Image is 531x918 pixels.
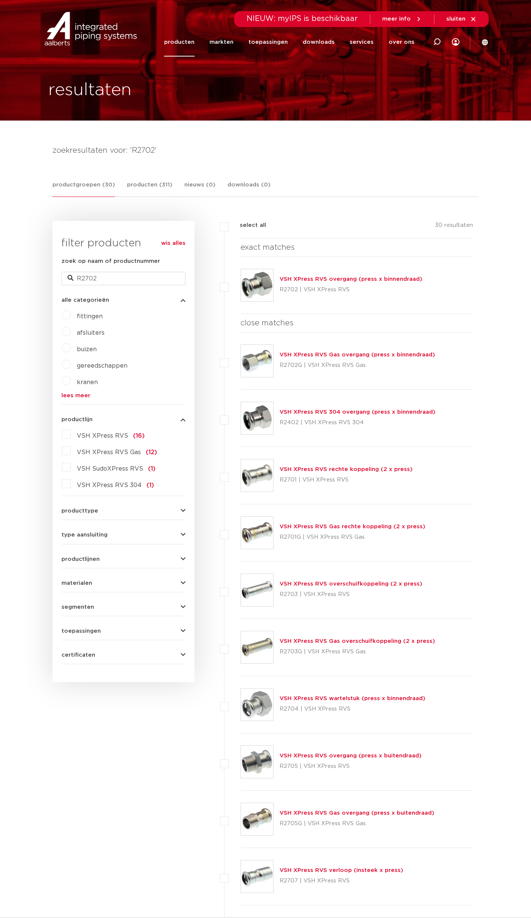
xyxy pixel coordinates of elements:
[446,16,477,22] a: sluiten
[61,652,185,658] button: certificaten
[280,875,403,887] p: R2707 | VSH XPress RVS
[77,379,98,385] a: kranen
[61,417,93,422] span: productlijn
[241,688,273,721] img: Thumbnail for VSH XPress RVS wartelstuk (press x binnendraad)
[280,359,435,371] p: R2702G | VSH XPress RVS Gas
[61,652,95,658] span: certificaten
[241,269,273,301] img: Thumbnail for VSH XPress RVS overgang (press x binnendraad)
[164,28,414,57] nav: Menu
[280,409,435,415] a: VSH XPress RVS 304 overgang (press x binnendraad)
[209,28,233,57] a: markten
[77,313,103,319] a: fittingen
[61,417,185,422] button: productlijn
[133,433,145,439] span: (16)
[61,393,185,398] a: lees meer
[61,628,101,634] span: toepassingen
[52,145,479,156] h4: zoekresultaten voor: 'R2702'
[61,508,98,514] span: producttype
[61,272,185,285] input: zoeken
[61,297,109,303] span: alle categorieën
[435,221,473,232] p: 30 resultaten
[61,604,185,610] button: segmenten
[446,16,465,22] span: sluiten
[382,16,422,22] a: meer info
[280,696,425,701] a: VSH XPress RVS wartelstuk (press x binnendraad)
[241,631,273,663] img: Thumbnail for VSH XPress RVS Gas overschuifkoppeling (2 x press)
[247,15,358,22] span: NIEUW: myIPS is beschikbaar
[77,433,128,439] span: VSH XPress RVS
[61,580,185,586] button: materialen
[77,346,97,352] a: buizen
[61,604,94,610] span: segmenten
[48,78,132,102] h1: resultaten
[61,556,185,562] button: productlijnen
[280,753,422,759] a: VSH XPress RVS overgang (press x buitendraad)
[61,628,185,634] button: toepassingen
[382,16,411,22] span: meer info
[452,34,459,50] div: my IPS
[241,803,273,835] img: Thumbnail for VSH XPress RVS Gas overgang (press x buitendraad)
[241,746,273,778] img: Thumbnail for VSH XPress RVS overgang (press x buitendraad)
[227,180,271,197] a: downloads (0)
[241,402,273,434] img: Thumbnail for VSH XPress RVS 304 overgang (press x binnendraad)
[77,466,143,472] span: VSH SudoXPress RVS
[61,508,185,514] button: producttype
[280,638,435,644] a: VSH XPress RVS Gas overschuifkoppeling (2 x press)
[127,180,172,197] a: producten (311)
[280,646,435,658] p: R2703G | VSH XPress RVS Gas
[77,330,105,336] a: afsluiters
[280,474,413,486] p: R2701 | VSH XPress RVS
[280,284,422,296] p: R2702 | VSH XPress RVS
[280,810,434,816] a: VSH XPress RVS Gas overgang (press x buitendraad)
[389,28,414,57] a: over ons
[241,860,273,893] img: Thumbnail for VSH XPress RVS verloop (insteek x press)
[146,449,157,455] span: (12)
[280,417,435,429] p: R2402 | VSH XPress RVS 304
[148,466,156,472] span: (1)
[280,818,434,830] p: R2705G | VSH XPress RVS Gas
[280,703,425,715] p: R2704 | VSH XPress RVS
[61,236,185,251] h3: filter producten
[241,574,273,606] img: Thumbnail for VSH XPress RVS overschuifkoppeling (2 x press)
[280,524,425,529] a: VSH XPress RVS Gas rechte koppeling (2 x press)
[61,532,185,538] button: type aansluiting
[280,466,413,472] a: VSH XPress RVS rechte koppeling (2 x press)
[303,28,335,57] a: downloads
[164,28,194,57] a: producten
[280,589,422,601] p: R2703 | VSH XPress RVS
[280,276,422,282] a: VSH XPress RVS overgang (press x binnendraad)
[77,449,141,455] span: VSH XPress RVS Gas
[280,352,435,358] a: VSH XPress RVS Gas overgang (press x binnendraad)
[241,517,273,549] img: Thumbnail for VSH XPress RVS Gas rechte koppeling (2 x press)
[161,239,185,248] a: wis alles
[280,581,422,587] a: VSH XPress RVS overschuifkoppeling (2 x press)
[52,180,115,197] a: productgroepen (30)
[350,28,374,57] a: services
[184,180,215,197] a: nieuws (0)
[77,363,127,369] a: gereedschappen
[241,317,473,329] h4: close matches
[248,28,288,57] a: toepassingen
[241,241,473,253] h4: exact matches
[61,297,185,303] button: alle categorieën
[229,221,266,230] label: select all
[61,580,92,586] span: materialen
[280,531,425,543] p: R2701G | VSH XPress RVS Gas
[77,482,142,488] span: VSH XPress RVS 304
[280,867,403,873] a: VSH XPress RVS verloop (insteek x press)
[280,760,422,772] p: R2705 | VSH XPress RVS
[147,482,154,488] span: (1)
[61,532,108,538] span: type aansluiting
[61,556,100,562] span: productlijnen
[241,345,273,377] img: Thumbnail for VSH XPress RVS Gas overgang (press x binnendraad)
[241,459,273,492] img: Thumbnail for VSH XPress RVS rechte koppeling (2 x press)
[61,257,160,266] label: zoek op naam of productnummer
